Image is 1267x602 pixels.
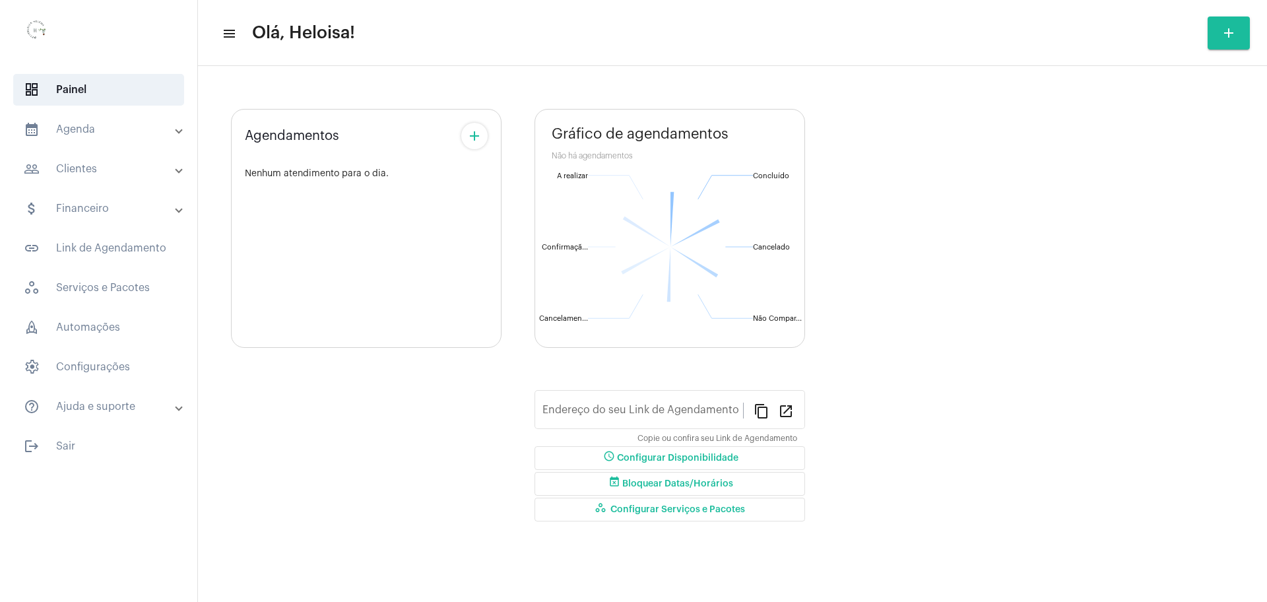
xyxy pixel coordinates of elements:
[222,26,235,42] mat-icon: sidenav icon
[245,129,339,143] span: Agendamentos
[8,391,197,422] mat-expansion-panel-header: sidenav iconAjuda e suporte
[601,450,617,466] mat-icon: schedule
[245,169,488,179] div: Nenhum atendimento para o dia.
[753,244,790,251] text: Cancelado
[13,272,184,304] span: Serviços e Pacotes
[13,232,184,264] span: Link de Agendamento
[13,74,184,106] span: Painel
[552,126,729,142] span: Gráfico de agendamentos
[535,498,805,521] button: Configurar Serviços e Pacotes
[595,502,610,518] mat-icon: workspaces_outlined
[24,201,40,217] mat-icon: sidenav icon
[13,312,184,343] span: Automações
[542,244,588,251] text: Confirmaçã...
[24,240,40,256] mat-icon: sidenav icon
[24,438,40,454] mat-icon: sidenav icon
[557,172,588,180] text: A realizar
[8,114,197,145] mat-expansion-panel-header: sidenav iconAgenda
[252,22,355,44] span: Olá, Heloisa!
[13,351,184,383] span: Configurações
[24,319,40,335] span: sidenav icon
[606,479,733,488] span: Bloquear Datas/Horários
[8,153,197,185] mat-expansion-panel-header: sidenav iconClientes
[24,161,176,177] mat-panel-title: Clientes
[778,403,794,418] mat-icon: open_in_new
[542,407,743,418] input: Link
[24,399,176,415] mat-panel-title: Ajuda e suporte
[8,193,197,224] mat-expansion-panel-header: sidenav iconFinanceiro
[24,121,176,137] mat-panel-title: Agenda
[601,453,738,463] span: Configurar Disponibilidade
[13,430,184,462] span: Sair
[535,472,805,496] button: Bloquear Datas/Horários
[539,315,588,322] text: Cancelamen...
[535,446,805,470] button: Configurar Disponibilidade
[24,161,40,177] mat-icon: sidenav icon
[24,399,40,415] mat-icon: sidenav icon
[753,315,802,322] text: Não Compar...
[24,359,40,375] span: sidenav icon
[754,403,769,418] mat-icon: content_copy
[637,434,797,444] mat-hint: Copie ou confira seu Link de Agendamento
[606,476,622,492] mat-icon: event_busy
[595,505,745,514] span: Configurar Serviços e Pacotes
[24,201,176,217] mat-panel-title: Financeiro
[1221,25,1237,41] mat-icon: add
[467,128,482,144] mat-icon: add
[24,280,40,296] span: sidenav icon
[24,82,40,98] span: sidenav icon
[24,121,40,137] mat-icon: sidenav icon
[753,172,789,180] text: Concluído
[11,7,63,59] img: 0d939d3e-dcd2-0964-4adc-7f8e0d1a206f.png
